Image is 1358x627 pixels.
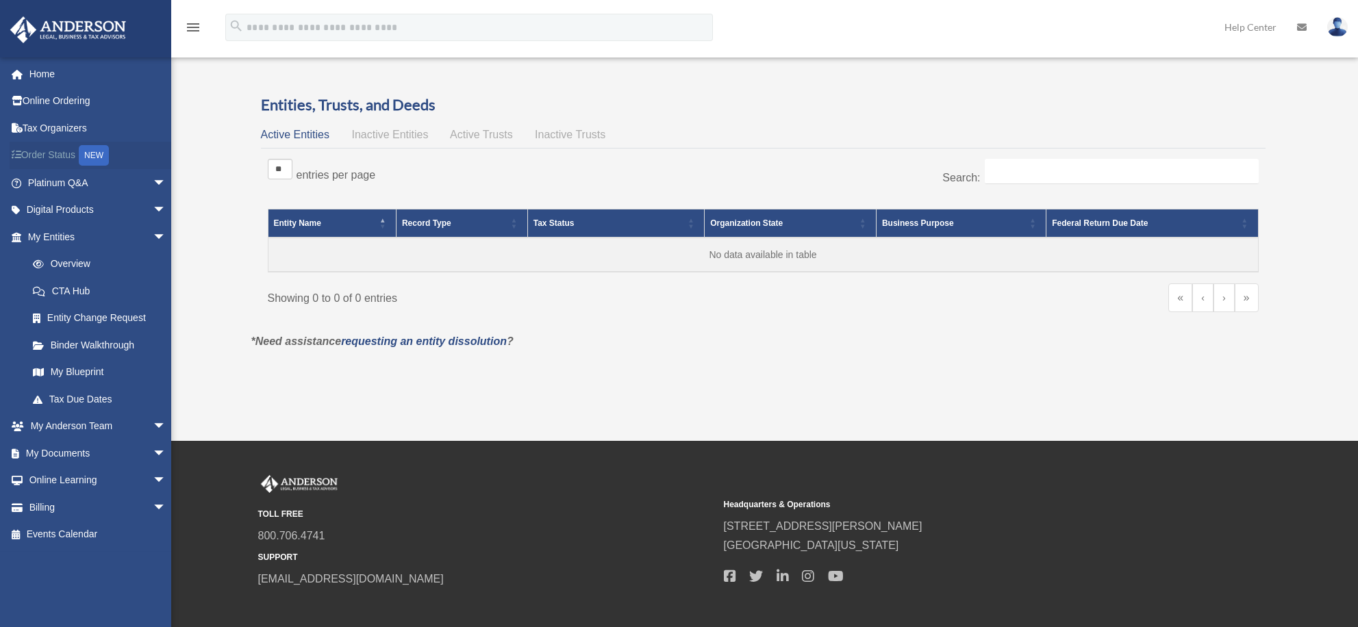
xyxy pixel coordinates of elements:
img: Anderson Advisors Platinum Portal [258,475,340,493]
i: menu [185,19,201,36]
span: Inactive Trusts [535,129,605,140]
a: Home [10,60,187,88]
a: [EMAIL_ADDRESS][DOMAIN_NAME] [258,573,444,585]
span: Inactive Entities [351,129,428,140]
a: Events Calendar [10,521,187,548]
a: CTA Hub [19,277,180,305]
a: Overview [19,251,173,278]
span: Active Entities [261,129,329,140]
a: requesting an entity dissolution [341,335,507,347]
em: *Need assistance ? [251,335,514,347]
a: Entity Change Request [19,305,180,332]
a: Binder Walkthrough [19,331,180,359]
small: Headquarters & Operations [724,498,1180,512]
a: menu [185,24,201,36]
a: [STREET_ADDRESS][PERSON_NAME] [724,520,922,532]
a: My Anderson Teamarrow_drop_down [10,413,187,440]
a: Tax Organizers [10,114,187,142]
small: SUPPORT [258,550,714,565]
th: Tax Status: Activate to sort [527,209,705,238]
span: Record Type [402,218,451,228]
a: Billingarrow_drop_down [10,494,187,521]
a: Online Learningarrow_drop_down [10,467,187,494]
span: arrow_drop_down [153,196,180,225]
span: Business Purpose [882,218,954,228]
th: Federal Return Due Date: Activate to sort [1046,209,1258,238]
img: User Pic [1327,17,1348,37]
th: Entity Name: Activate to invert sorting [268,209,396,238]
th: Organization State: Activate to sort [705,209,877,238]
span: arrow_drop_down [153,169,180,197]
label: entries per page [297,169,376,181]
a: First [1168,283,1192,312]
span: arrow_drop_down [153,413,180,441]
span: arrow_drop_down [153,467,180,495]
a: [GEOGRAPHIC_DATA][US_STATE] [724,539,899,551]
a: Platinum Q&Aarrow_drop_down [10,169,187,196]
td: No data available in table [268,238,1258,272]
a: My Entitiesarrow_drop_down [10,223,180,251]
div: Showing 0 to 0 of 0 entries [268,283,753,308]
th: Record Type: Activate to sort [396,209,527,238]
th: Business Purpose: Activate to sort [876,209,1046,238]
span: Tax Status [533,218,575,228]
span: Organization State [710,218,783,228]
a: 800.706.4741 [258,530,325,541]
a: Digital Productsarrow_drop_down [10,196,187,224]
a: Online Ordering [10,88,187,115]
label: Search: [942,172,980,183]
span: Federal Return Due Date [1052,218,1148,228]
i: search [229,18,244,34]
a: My Documentsarrow_drop_down [10,439,187,467]
small: TOLL FREE [258,507,714,522]
h3: Entities, Trusts, and Deeds [261,94,1266,116]
img: Anderson Advisors Platinum Portal [6,16,130,43]
div: NEW [79,145,109,166]
a: Previous [1192,283,1214,312]
span: Entity Name [274,218,321,228]
span: Active Trusts [450,129,513,140]
a: Order StatusNEW [10,142,187,170]
a: Next [1214,283,1235,312]
a: Last [1235,283,1259,312]
span: arrow_drop_down [153,439,180,468]
span: arrow_drop_down [153,494,180,522]
a: Tax Due Dates [19,385,180,413]
a: My Blueprint [19,359,180,386]
span: arrow_drop_down [153,223,180,251]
